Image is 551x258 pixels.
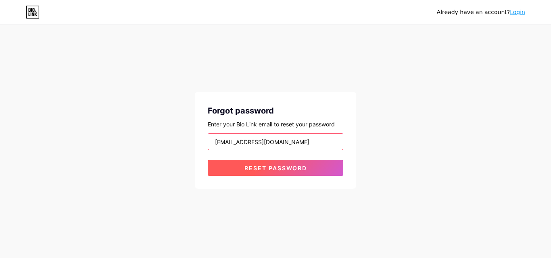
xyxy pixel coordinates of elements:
[208,134,343,150] input: Email
[437,8,525,17] div: Already have an account?
[510,9,525,15] a: Login
[208,105,343,117] div: Forgot password
[208,160,343,176] button: Reset password
[244,165,307,171] span: Reset password
[208,120,343,128] div: Enter your Bio Link email to reset your password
